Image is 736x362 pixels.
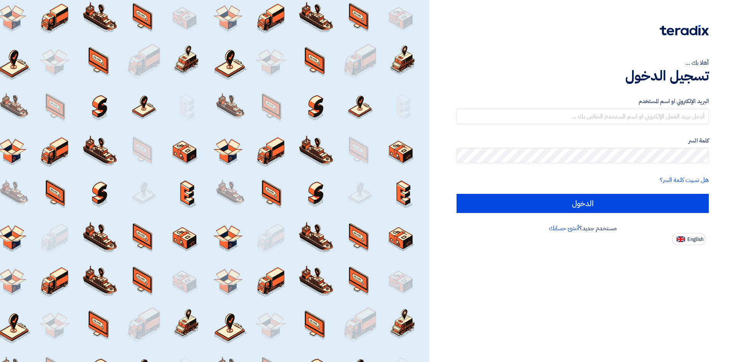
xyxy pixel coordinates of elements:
label: البريد الإلكتروني او اسم المستخدم [457,97,709,106]
h1: تسجيل الدخول [457,67,709,84]
a: أنشئ حسابك [549,224,579,233]
button: English [672,233,706,245]
a: هل نسيت كلمة السر؟ [660,175,709,185]
div: مستخدم جديد؟ [457,224,709,233]
input: الدخول [457,194,709,213]
input: أدخل بريد العمل الإلكتروني او اسم المستخدم الخاص بك ... [457,109,709,124]
img: Teradix logo [660,25,709,36]
div: أهلا بك ... [457,58,709,67]
img: en-US.png [677,236,685,242]
label: كلمة السر [457,136,709,145]
span: English [687,237,703,242]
